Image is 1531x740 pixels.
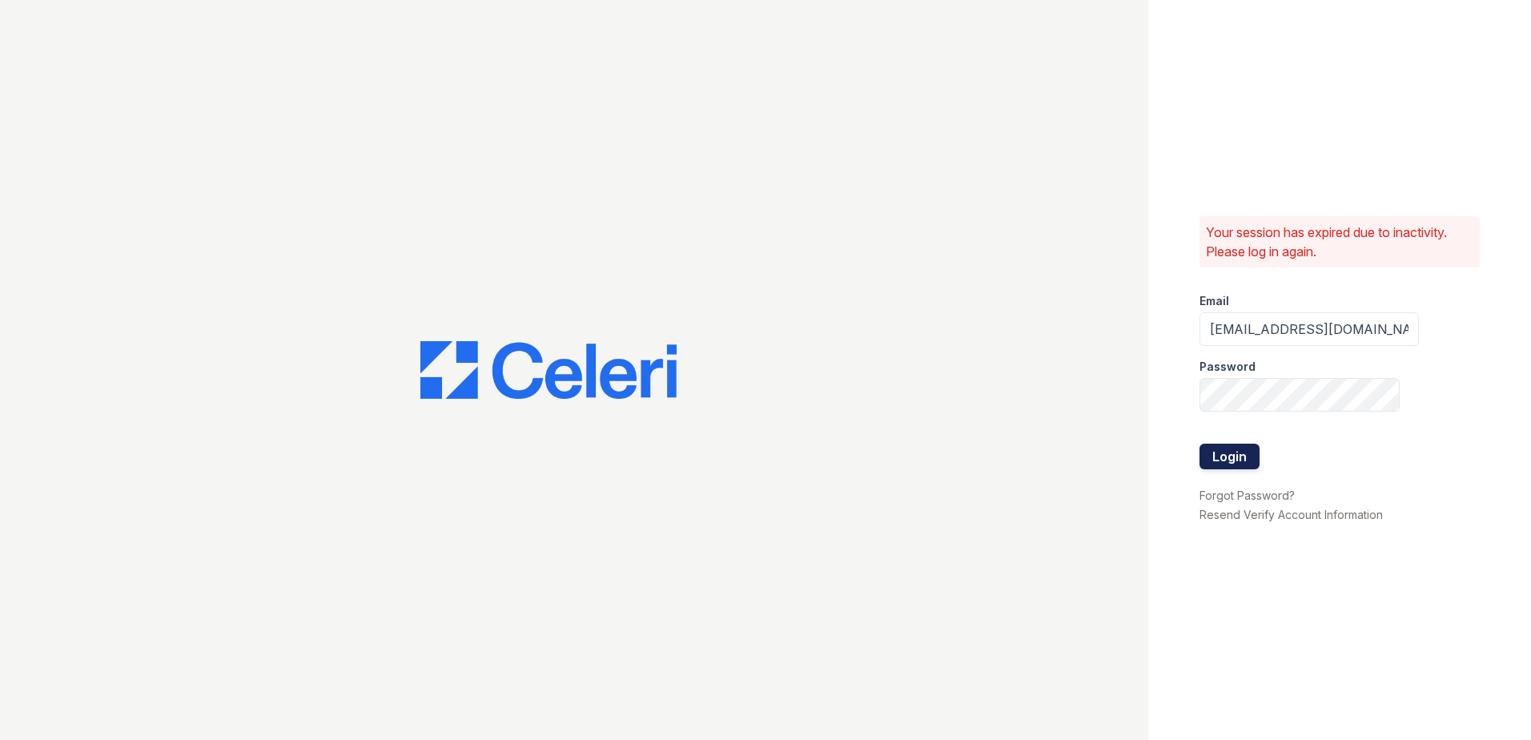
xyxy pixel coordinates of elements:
[1199,359,1256,375] label: Password
[1206,223,1473,261] p: Your session has expired due to inactivity. Please log in again.
[1199,444,1260,469] button: Login
[1199,293,1229,309] label: Email
[420,341,677,399] img: CE_Logo_Blue-a8612792a0a2168367f1c8372b55b34899dd931a85d93a1a3d3e32e68fde9ad4.png
[1199,489,1295,502] a: Forgot Password?
[1199,508,1383,521] a: Resend Verify Account Information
